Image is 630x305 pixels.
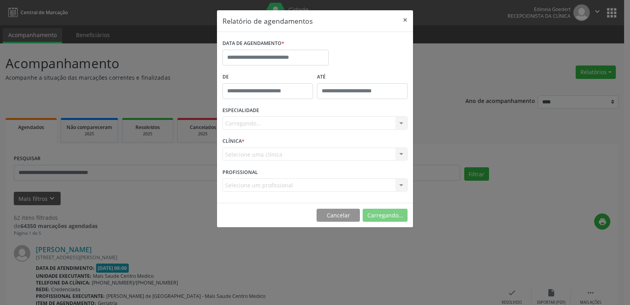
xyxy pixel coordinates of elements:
button: Close [397,10,413,30]
label: ATÉ [317,71,408,83]
label: De [222,71,313,83]
label: ESPECIALIDADE [222,105,259,117]
button: Cancelar [317,209,360,222]
label: DATA DE AGENDAMENTO [222,37,284,50]
button: Carregando... [363,209,408,222]
h5: Relatório de agendamentos [222,16,313,26]
label: CLÍNICA [222,135,245,148]
label: PROFISSIONAL [222,166,258,178]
